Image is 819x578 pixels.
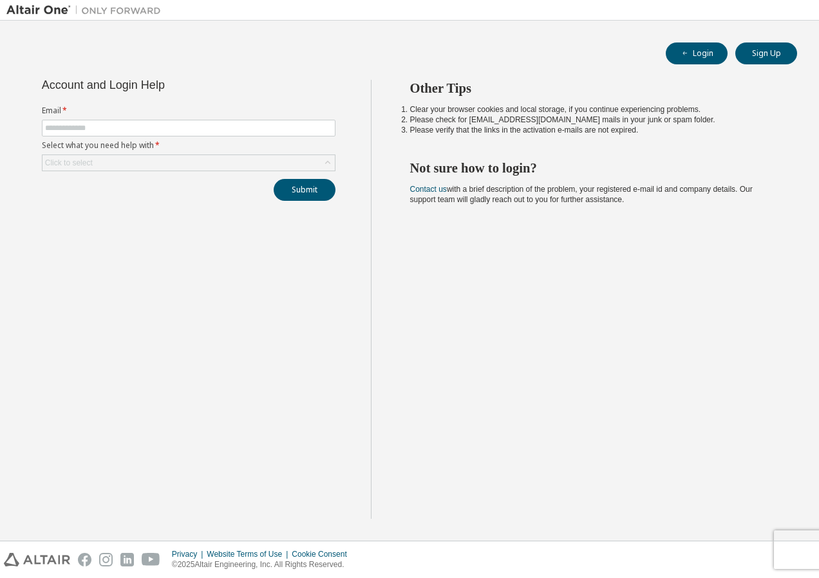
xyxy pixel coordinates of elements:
span: with a brief description of the problem, your registered e-mail id and company details. Our suppo... [410,185,753,204]
button: Submit [274,179,335,201]
div: Click to select [45,158,93,168]
div: Cookie Consent [292,549,354,559]
h2: Not sure how to login? [410,160,775,176]
button: Sign Up [735,42,797,64]
div: Click to select [42,155,335,171]
img: linkedin.svg [120,553,134,566]
li: Please check for [EMAIL_ADDRESS][DOMAIN_NAME] mails in your junk or spam folder. [410,115,775,125]
img: altair_logo.svg [4,553,70,566]
img: facebook.svg [78,553,91,566]
li: Clear your browser cookies and local storage, if you continue experiencing problems. [410,104,775,115]
div: Website Terms of Use [207,549,292,559]
p: © 2025 Altair Engineering, Inc. All Rights Reserved. [172,559,355,570]
h2: Other Tips [410,80,775,97]
a: Contact us [410,185,447,194]
li: Please verify that the links in the activation e-mails are not expired. [410,125,775,135]
img: Altair One [6,4,167,17]
label: Select what you need help with [42,140,335,151]
div: Privacy [172,549,207,559]
button: Login [666,42,728,64]
img: youtube.svg [142,553,160,566]
div: Account and Login Help [42,80,277,90]
label: Email [42,106,335,116]
img: instagram.svg [99,553,113,566]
